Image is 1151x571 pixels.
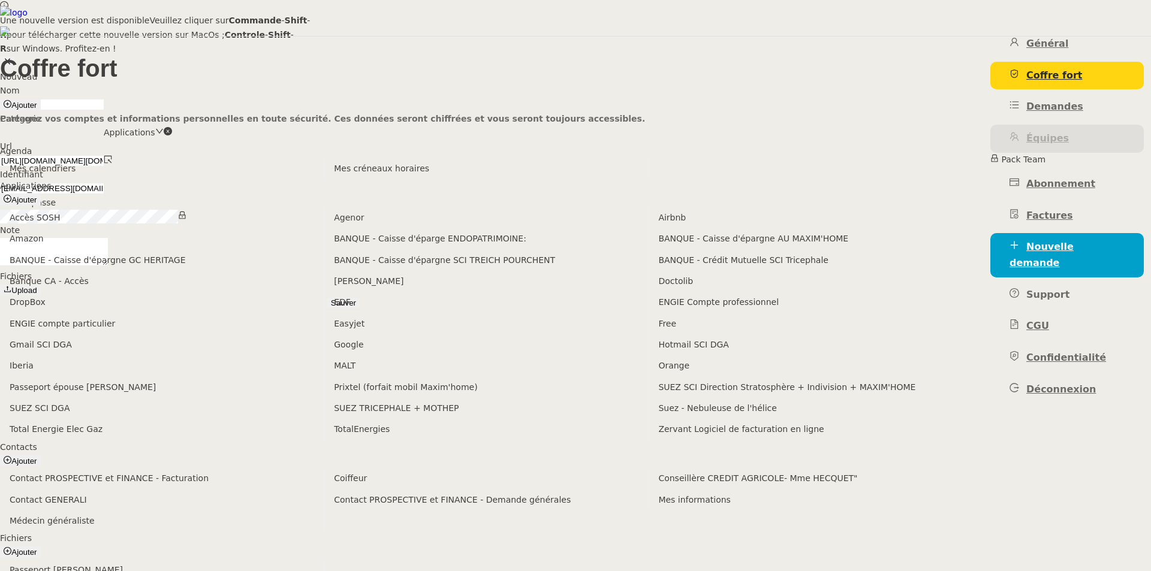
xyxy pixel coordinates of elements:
span: Support [1026,289,1069,300]
span: Déconnexion [1026,383,1096,395]
span: Ajouter [11,101,37,110]
span: Airbnb [658,213,686,222]
span: Mes créneaux horaires [334,164,429,173]
span: Easyjet [334,319,364,328]
span: Free [658,319,676,328]
span: Iberia [10,361,34,370]
span: BANQUE - Caisse d'épargne GC HERITAGE [10,255,186,265]
span: Confidentialité [1026,352,1106,363]
span: Abonnement [1026,178,1095,189]
span: EDF [334,297,351,307]
span: BANQUE - Caisse d'éparge ENDOPATRIMOINE: [334,234,526,243]
a: Général [990,30,1144,58]
span: SUEZ SCI Direction Stratosphère + Indivision + MAXIM'HOME [658,382,915,392]
span: Mes calendriers [10,164,76,173]
span: Contact GENERALI [10,495,87,504]
a: Déconnexion [990,376,1144,404]
a: CGU [990,312,1144,340]
span: Médecin généraliste [10,516,95,525]
span: Hotmail SCI DGA [658,340,728,349]
span: BANQUE - Crédit Mutuelle SCI Tricephale [658,255,828,265]
a: Abonnement [990,170,1144,198]
span: [PERSON_NAME] [334,276,403,286]
span: Amazon [10,234,44,243]
span: Demandes [1026,101,1083,112]
span: Accès SOSH [10,213,60,222]
a: Demandes [990,93,1144,121]
span: Passeport épouse [PERSON_NAME] [10,382,156,392]
span: Banque CA - Accès [10,276,89,286]
span: Ajouter [11,196,37,205]
span: BANQUE - Caisse d'épargne AU MAXIM'HOME [658,234,848,243]
span: Mes informations [658,495,731,504]
span: Ajouter [11,548,37,557]
span: Équipes [1026,132,1069,144]
span: Conseillère CREDIT AGRICOLE- Mme HECQUET" [658,473,857,483]
span: TotalEnergies [334,424,390,434]
a: Coffre fort [990,62,1144,90]
a: Nouvelle demande [990,233,1144,277]
span: Nouvelle demande [1010,241,1074,268]
span: Coffre fort [1026,70,1083,81]
span: Gmail SCI DGA [10,340,72,349]
span: BANQUE - Caisse d'épargne SCI TREICH POURCHENT [334,255,555,265]
span: Orange [658,361,689,370]
span: Prixtel (forfait mobil Maxim'home) [334,382,477,392]
span: Factures [1026,210,1073,221]
span: ENGIE compte particulier [10,319,115,328]
span: Doctolib [658,276,693,286]
a: Confidentialité [990,344,1144,372]
span: Ajouter [11,457,37,466]
span: Zervant Logiciel de facturation en ligne [658,424,824,434]
span: SUEZ SCI DGA [10,403,70,413]
a: Équipes [990,125,1144,153]
a: Factures [990,202,1144,230]
span: Total Energie Elec Gaz [10,424,103,434]
span: ENGIE Compte professionnel [658,297,779,307]
span: Google [334,340,363,349]
span: Agenor [334,213,364,222]
span: Coiffeur [334,473,367,483]
span: DropBox [10,297,46,307]
span: SUEZ TRICEPHALE + MOTHEP [334,403,459,413]
span: Contact PROSPECTIVE et FINANCE - Facturation [10,473,209,483]
span: Général [1026,38,1068,49]
span: MALT [334,361,355,370]
span: Suez - Nebuleuse de l'hélice [658,403,777,413]
span: CGU [1026,320,1049,331]
span: Pack Team [1001,155,1045,164]
span: Contact PROSPECTIVE et FINANCE - Demande générales [334,495,571,504]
